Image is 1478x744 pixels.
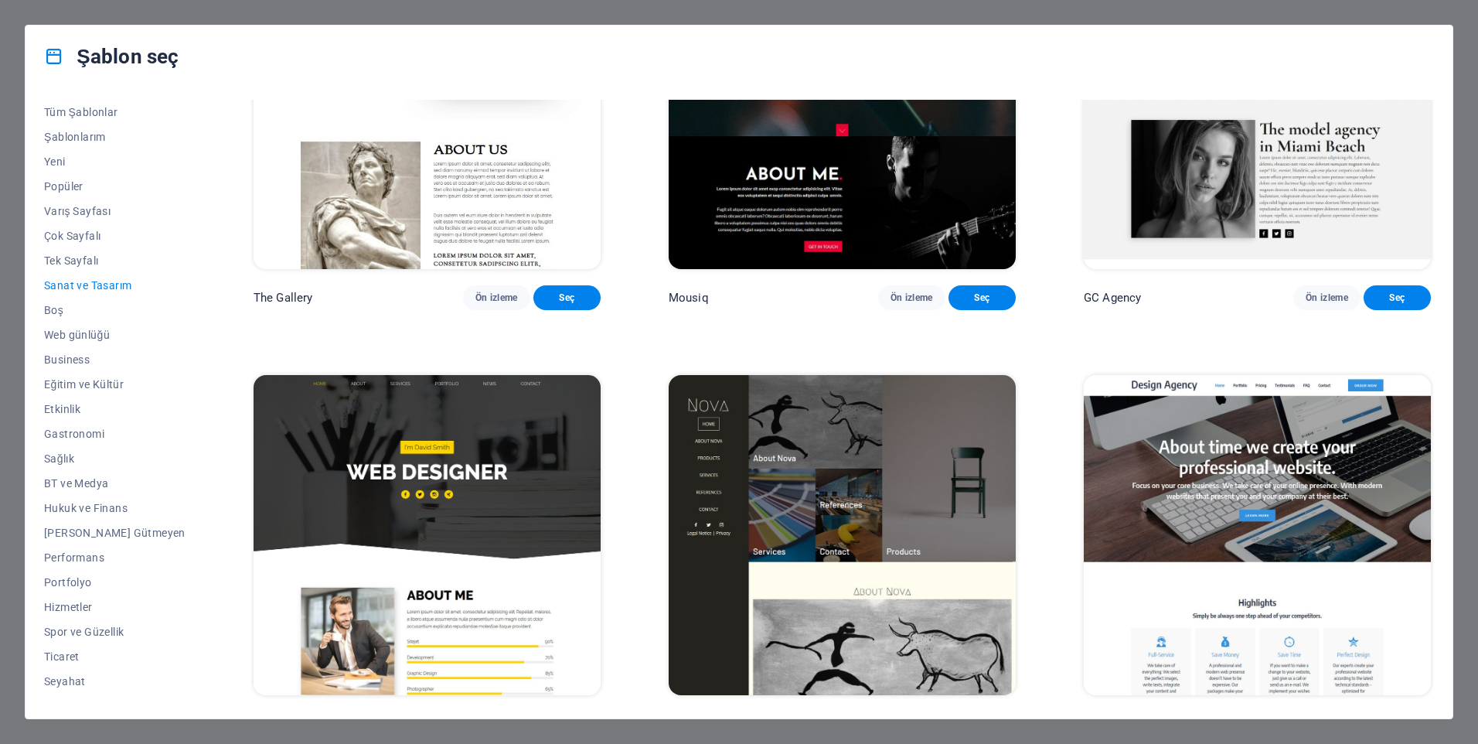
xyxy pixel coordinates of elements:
[44,347,186,372] button: Business
[44,353,186,366] span: Business
[961,292,1003,304] span: Seç
[1364,285,1431,310] button: Seç
[44,205,186,217] span: Varış Sayfası
[1306,292,1348,304] span: Ön izleme
[44,174,186,199] button: Popüler
[44,619,186,644] button: Spor ve Güzellik
[44,595,186,619] button: Hizmetler
[44,323,186,347] button: Web günlüğü
[44,131,186,143] span: Şablonlarım
[44,551,186,564] span: Performans
[669,290,709,305] p: Mousiq
[1293,285,1361,310] button: Ön izleme
[44,545,186,570] button: Performans
[44,520,186,545] button: [PERSON_NAME] Gütmeyen
[44,527,186,539] span: [PERSON_NAME] Gütmeyen
[44,44,179,69] h4: Şablon seç
[44,106,186,118] span: Tüm Şablonlar
[44,125,186,149] button: Şablonlarım
[44,298,186,323] button: Boş
[44,601,186,613] span: Hizmetler
[44,403,186,415] span: Etkinlik
[254,290,313,305] p: The Gallery
[44,304,186,316] span: Boş
[1084,375,1431,695] img: Design Agency
[44,428,186,440] span: Gastronomi
[44,230,186,242] span: Çok Sayfalı
[44,378,186,391] span: Eğitim ve Kültür
[948,285,1016,310] button: Seç
[44,180,186,193] span: Popüler
[1376,292,1418,304] span: Seç
[44,477,186,490] span: BT ve Medya
[669,375,1016,695] img: Nova
[44,496,186,520] button: Hukuk ve Finans
[463,285,530,310] button: Ön izleme
[546,292,588,304] span: Seç
[533,285,601,310] button: Seç
[44,471,186,496] button: BT ve Medya
[44,273,186,298] button: Sanat ve Tasarım
[44,694,186,718] button: Şema
[44,576,186,589] span: Portfolyo
[44,372,186,397] button: Eğitim ve Kültür
[44,155,186,168] span: Yeni
[44,421,186,446] button: Gastronomi
[44,502,186,514] span: Hukuk ve Finans
[44,675,186,688] span: Seyahat
[475,292,518,304] span: Ön izleme
[44,224,186,248] button: Çok Sayfalı
[44,644,186,669] button: Ticaret
[44,149,186,174] button: Yeni
[44,397,186,421] button: Etkinlik
[44,650,186,663] span: Ticaret
[1084,290,1141,305] p: GC Agency
[44,199,186,224] button: Varış Sayfası
[44,329,186,341] span: Web günlüğü
[44,446,186,471] button: Sağlık
[44,452,186,465] span: Sağlık
[44,248,186,273] button: Tek Sayfalı
[44,254,186,267] span: Tek Sayfalı
[878,285,945,310] button: Ön izleme
[44,570,186,595] button: Portfolyo
[44,279,186,292] span: Sanat ve Tasarım
[254,375,601,695] img: Portfolio
[891,292,933,304] span: Ön izleme
[44,669,186,694] button: Seyahat
[44,100,186,125] button: Tüm Şablonlar
[44,626,186,638] span: Spor ve Güzellik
